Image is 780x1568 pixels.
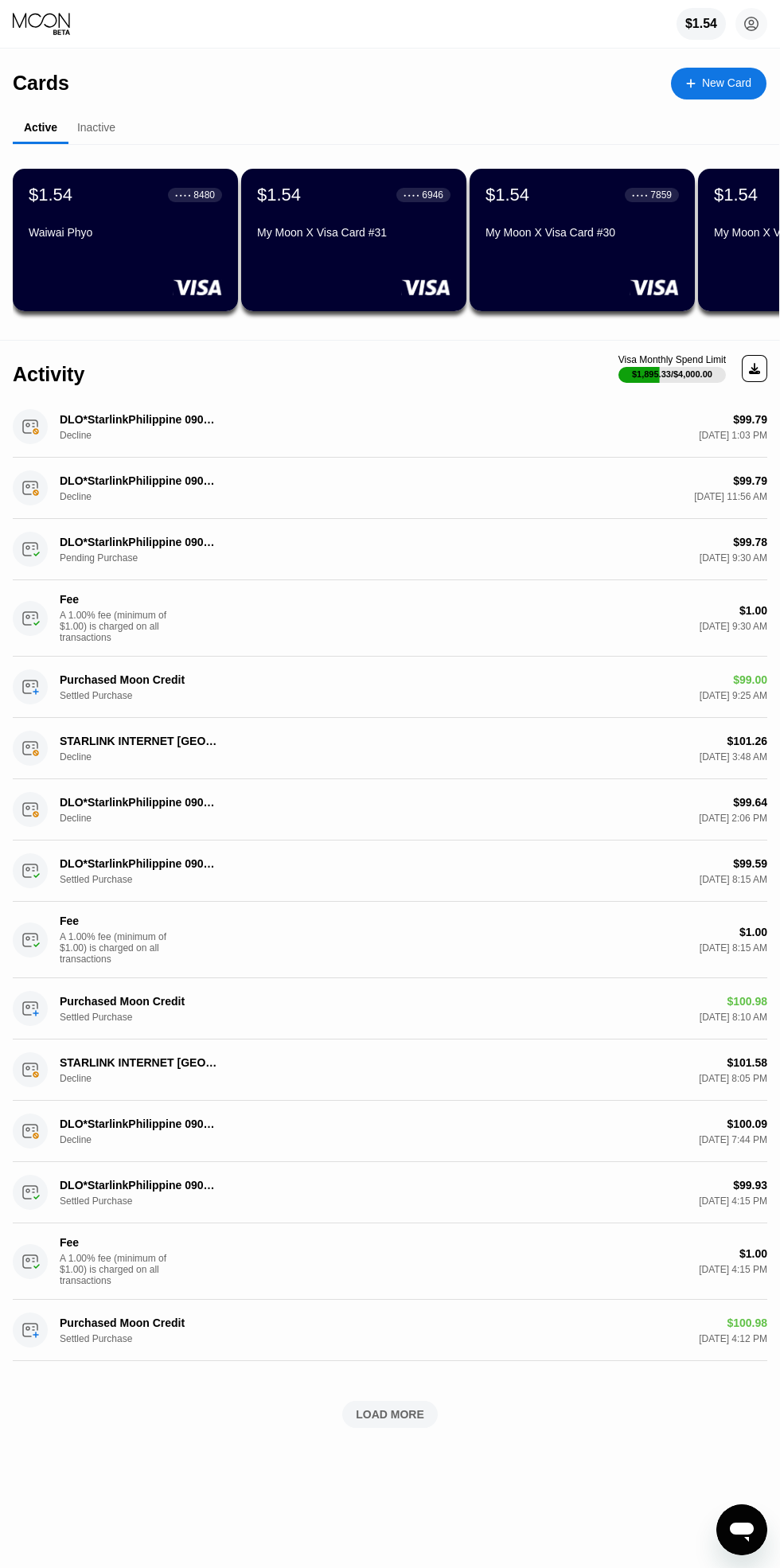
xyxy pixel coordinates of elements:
[733,673,767,686] div: $99.00
[60,1253,179,1286] div: A 1.00% fee (minimum of $1.00) is charged on all transactions
[60,995,219,1008] div: Purchased Moon Credit
[13,1300,767,1361] div: Purchased Moon CreditSettled Purchase$100.98[DATE] 4:12 PM
[618,354,726,383] div: Visa Monthly Spend Limit$1,895.33/$4,000.00
[60,1333,139,1344] div: Settled Purchase
[618,354,726,365] div: Visa Monthly Spend Limit
[60,1179,219,1192] div: DLO*StarlinkPhilippine 090000000 PH
[739,604,767,617] div: $1.00
[486,185,529,205] div: $1.54
[632,193,648,197] div: ● ● ● ●
[13,779,767,841] div: DLO*StarlinkPhilippine 090000000 PHDecline$99.64[DATE] 2:06 PM
[470,169,695,311] div: $1.54● ● ● ●7859My Moon X Visa Card #30
[60,536,219,548] div: DLO*StarlinkPhilippine 090000000 PH
[700,874,767,885] div: [DATE] 8:15 AM
[716,1504,767,1555] iframe: Button to launch messaging window
[733,474,767,487] div: $99.79
[60,552,139,564] div: Pending Purchase
[727,735,767,747] div: $101.26
[60,1073,139,1084] div: Decline
[700,552,767,564] div: [DATE] 9:30 AM
[13,657,767,718] div: Purchased Moon CreditSettled Purchase$99.00[DATE] 9:25 AM
[60,813,139,824] div: Decline
[257,226,450,239] div: My Moon X Visa Card #31
[60,474,219,487] div: DLO*StarlinkPhilippine 090000000 PH
[700,1012,767,1023] div: [DATE] 8:10 AM
[13,1039,767,1101] div: STARLINK INTERNET [GEOGRAPHIC_DATA] MYDecline$101.58[DATE] 8:05 PM
[60,1012,139,1023] div: Settled Purchase
[422,189,443,201] div: 6946
[257,185,301,205] div: $1.54
[727,995,767,1008] div: $100.98
[60,1196,139,1207] div: Settled Purchase
[404,193,419,197] div: ● ● ● ●
[29,185,72,205] div: $1.54
[193,189,215,201] div: 8480
[702,76,751,90] div: New Card
[13,519,767,580] div: DLO*StarlinkPhilippine 090000000 PHPending Purchase$99.78[DATE] 9:30 AM
[60,1236,219,1249] div: Fee
[699,1196,767,1207] div: [DATE] 4:15 PM
[175,193,191,197] div: ● ● ● ●
[694,491,767,502] div: [DATE] 11:56 AM
[60,593,219,606] div: Fee
[700,621,767,632] div: [DATE] 9:30 AM
[60,491,139,502] div: Decline
[677,8,726,40] div: $1.54
[60,673,219,686] div: Purchased Moon Credit
[714,185,758,205] div: $1.54
[699,813,767,824] div: [DATE] 2:06 PM
[60,874,139,885] div: Settled Purchase
[486,226,679,239] div: My Moon X Visa Card #30
[60,1316,219,1329] div: Purchased Moon Credit
[699,1264,767,1275] div: [DATE] 4:15 PM
[13,580,767,657] div: FeeA 1.00% fee (minimum of $1.00) is charged on all transactions$1.00[DATE] 9:30 AM
[727,1117,767,1130] div: $100.09
[13,1401,767,1428] div: LOAD MORE
[24,121,57,134] div: Active
[60,796,219,809] div: DLO*StarlinkPhilippine 090000000 PH
[650,189,672,201] div: 7859
[13,458,767,519] div: DLO*StarlinkPhilippine 090000000 PHDecline$99.79[DATE] 11:56 AM
[13,718,767,779] div: STARLINK INTERNET [GEOGRAPHIC_DATA] MYDecline$101.26[DATE] 3:48 AM
[632,369,712,379] div: $1,895.33 / $4,000.00
[60,1056,219,1069] div: STARLINK INTERNET [GEOGRAPHIC_DATA] MY
[700,751,767,763] div: [DATE] 3:48 AM
[13,396,767,458] div: DLO*StarlinkPhilippine 090000000 PHDecline$99.79[DATE] 1:03 PM
[13,841,767,902] div: DLO*StarlinkPhilippine 090000000 PHSettled Purchase$99.59[DATE] 8:15 AM
[60,751,139,763] div: Decline
[13,902,767,978] div: FeeA 1.00% fee (minimum of $1.00) is charged on all transactions$1.00[DATE] 8:15 AM
[13,1101,767,1162] div: DLO*StarlinkPhilippine 090000000 PHDecline$100.09[DATE] 7:44 PM
[699,1333,767,1344] div: [DATE] 4:12 PM
[685,17,717,31] div: $1.54
[733,536,767,548] div: $99.78
[60,931,179,965] div: A 1.00% fee (minimum of $1.00) is charged on all transactions
[60,735,219,747] div: STARLINK INTERNET [GEOGRAPHIC_DATA] MY
[60,690,139,701] div: Settled Purchase
[699,1134,767,1145] div: [DATE] 7:44 PM
[733,413,767,426] div: $99.79
[13,978,767,1039] div: Purchased Moon CreditSettled Purchase$100.98[DATE] 8:10 AM
[739,1247,767,1260] div: $1.00
[727,1316,767,1329] div: $100.98
[699,430,767,441] div: [DATE] 1:03 PM
[241,169,466,311] div: $1.54● ● ● ●6946My Moon X Visa Card #31
[13,1223,767,1300] div: FeeA 1.00% fee (minimum of $1.00) is charged on all transactions$1.00[DATE] 4:15 PM
[739,926,767,938] div: $1.00
[13,72,69,95] div: Cards
[60,1117,219,1130] div: DLO*StarlinkPhilippine 090000000 PH
[60,857,219,870] div: DLO*StarlinkPhilippine 090000000 PH
[77,121,115,134] div: Inactive
[699,1073,767,1084] div: [DATE] 8:05 PM
[733,1179,767,1192] div: $99.93
[60,413,219,426] div: DLO*StarlinkPhilippine 090000000 PH
[671,68,766,99] div: New Card
[29,226,222,239] div: Waiwai Phyo
[733,857,767,870] div: $99.59
[356,1407,424,1422] div: LOAD MORE
[700,942,767,954] div: [DATE] 8:15 AM
[727,1056,767,1069] div: $101.58
[13,363,84,386] div: Activity
[60,1134,139,1145] div: Decline
[60,915,219,927] div: Fee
